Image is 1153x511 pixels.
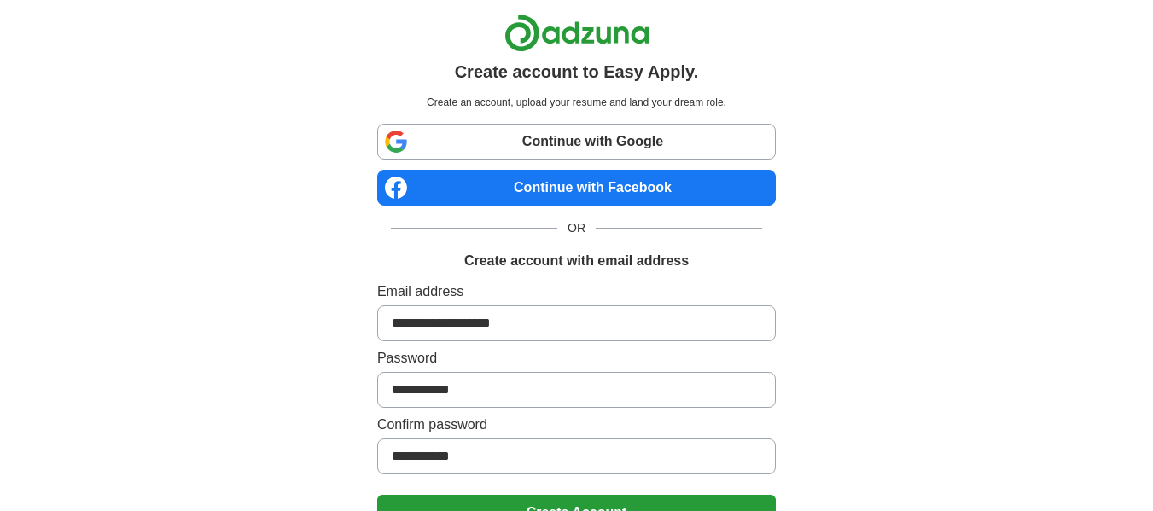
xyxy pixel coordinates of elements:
[455,59,699,84] h1: Create account to Easy Apply.
[377,415,776,435] label: Confirm password
[377,124,776,160] a: Continue with Google
[377,170,776,206] a: Continue with Facebook
[377,282,776,302] label: Email address
[504,14,649,52] img: Adzuna logo
[557,219,596,237] span: OR
[381,95,772,110] p: Create an account, upload your resume and land your dream role.
[464,251,689,271] h1: Create account with email address
[377,348,776,369] label: Password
